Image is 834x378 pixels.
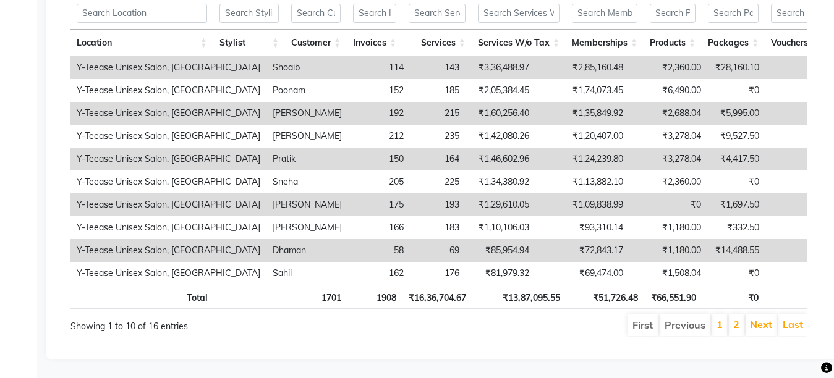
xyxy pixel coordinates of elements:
td: Dhaman [266,239,348,262]
td: ₹93,310.14 [535,216,629,239]
td: Sahil [266,262,348,285]
td: ₹3,36,488.97 [466,56,535,79]
td: ₹1,13,882.10 [535,170,629,193]
td: ₹1,34,380.92 [466,170,535,193]
td: ₹1,697.50 [707,193,765,216]
td: Y-Teease Unisex Salon, [GEOGRAPHIC_DATA] [70,216,266,239]
td: ₹0 [765,262,828,285]
input: Search Vouchers [771,4,818,23]
td: ₹1,508.04 [629,262,707,285]
td: ₹0 [707,262,765,285]
td: ₹0 [765,79,828,102]
div: Showing 1 to 10 of 16 entries [70,313,367,333]
td: ₹28,160.10 [707,56,765,79]
td: ₹0 [765,125,828,148]
td: ₹72,843.17 [535,239,629,262]
td: ₹1,180.00 [629,216,707,239]
td: ₹0 [765,239,828,262]
td: ₹1,74,073.45 [535,79,629,102]
input: Search Services [409,4,466,23]
td: ₹4,417.50 [707,148,765,170]
td: 166 [348,216,410,239]
td: ₹9,527.50 [707,125,765,148]
td: 164 [410,148,466,170]
th: ₹0 [702,285,765,309]
input: Search Customer [291,4,341,23]
th: Services: activate to sort column ascending [402,30,472,56]
td: 175 [348,193,410,216]
td: ₹69,474.00 [535,262,629,285]
th: Location: activate to sort column ascending [70,30,213,56]
th: Memberships: activate to sort column ascending [566,30,644,56]
input: Search Invoices [353,4,396,23]
td: 215 [410,102,466,125]
td: ₹2,05,384.45 [466,79,535,102]
td: 193 [410,193,466,216]
th: Packages: activate to sort column ascending [702,30,765,56]
td: ₹0 [765,102,828,125]
td: ₹3,278.04 [629,125,707,148]
td: ₹0 [629,193,707,216]
td: Y-Teease Unisex Salon, [GEOGRAPHIC_DATA] [70,170,266,193]
th: ₹13,87,095.55 [472,285,566,309]
input: Search Location [77,4,207,23]
td: 58 [348,239,410,262]
td: Y-Teease Unisex Salon, [GEOGRAPHIC_DATA] [70,79,266,102]
td: ₹0 [765,216,828,239]
input: Search Memberships [572,4,637,23]
td: ₹1,20,407.00 [535,125,629,148]
td: ₹3,278.04 [629,148,707,170]
td: ₹332.50 [707,216,765,239]
a: Next [750,318,772,330]
th: Invoices: activate to sort column ascending [347,30,402,56]
td: 69 [410,239,466,262]
td: ₹1,10,106.03 [466,216,535,239]
td: ₹1,180.00 [629,239,707,262]
th: Customer: activate to sort column ascending [285,30,347,56]
td: ₹6,490.00 [629,79,707,102]
th: ₹51,726.48 [566,285,644,309]
td: [PERSON_NAME] [266,125,348,148]
th: Products: activate to sort column ascending [644,30,702,56]
input: Search Services W/o Tax [478,4,560,23]
td: 150 [348,148,410,170]
td: 176 [410,262,466,285]
td: Y-Teease Unisex Salon, [GEOGRAPHIC_DATA] [70,239,266,262]
td: Y-Teease Unisex Salon, [GEOGRAPHIC_DATA] [70,125,266,148]
input: Search Packages [708,4,759,23]
th: Vouchers: activate to sort column ascending [765,30,824,56]
td: ₹1,29,610.05 [466,193,535,216]
td: Y-Teease Unisex Salon, [GEOGRAPHIC_DATA] [70,102,266,125]
td: 225 [410,170,466,193]
td: 205 [348,170,410,193]
th: ₹0 [765,285,824,309]
a: 2 [733,318,739,330]
a: Last [783,318,803,330]
th: 1908 [347,285,403,309]
th: Stylist: activate to sort column ascending [213,30,285,56]
td: Sneha [266,170,348,193]
td: 185 [410,79,466,102]
th: Total [70,285,214,309]
td: ₹0 [765,170,828,193]
td: Y-Teease Unisex Salon, [GEOGRAPHIC_DATA] [70,262,266,285]
input: Search Stylist [219,4,279,23]
th: Services W/o Tax: activate to sort column ascending [472,30,566,56]
td: 183 [410,216,466,239]
td: ₹14,488.55 [707,239,765,262]
td: 212 [348,125,410,148]
td: 192 [348,102,410,125]
td: Pratik [266,148,348,170]
td: [PERSON_NAME] [266,216,348,239]
td: ₹2,360.00 [629,56,707,79]
td: ₹1,24,239.80 [535,148,629,170]
td: ₹81,979.32 [466,262,535,285]
td: 114 [348,56,410,79]
td: ₹1,60,256.40 [466,102,535,125]
td: Y-Teease Unisex Salon, [GEOGRAPHIC_DATA] [70,193,266,216]
th: 1701 [286,285,347,309]
td: Shoaib [266,56,348,79]
td: ₹2,688.04 [629,102,707,125]
td: 143 [410,56,466,79]
td: ₹0 [707,170,765,193]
